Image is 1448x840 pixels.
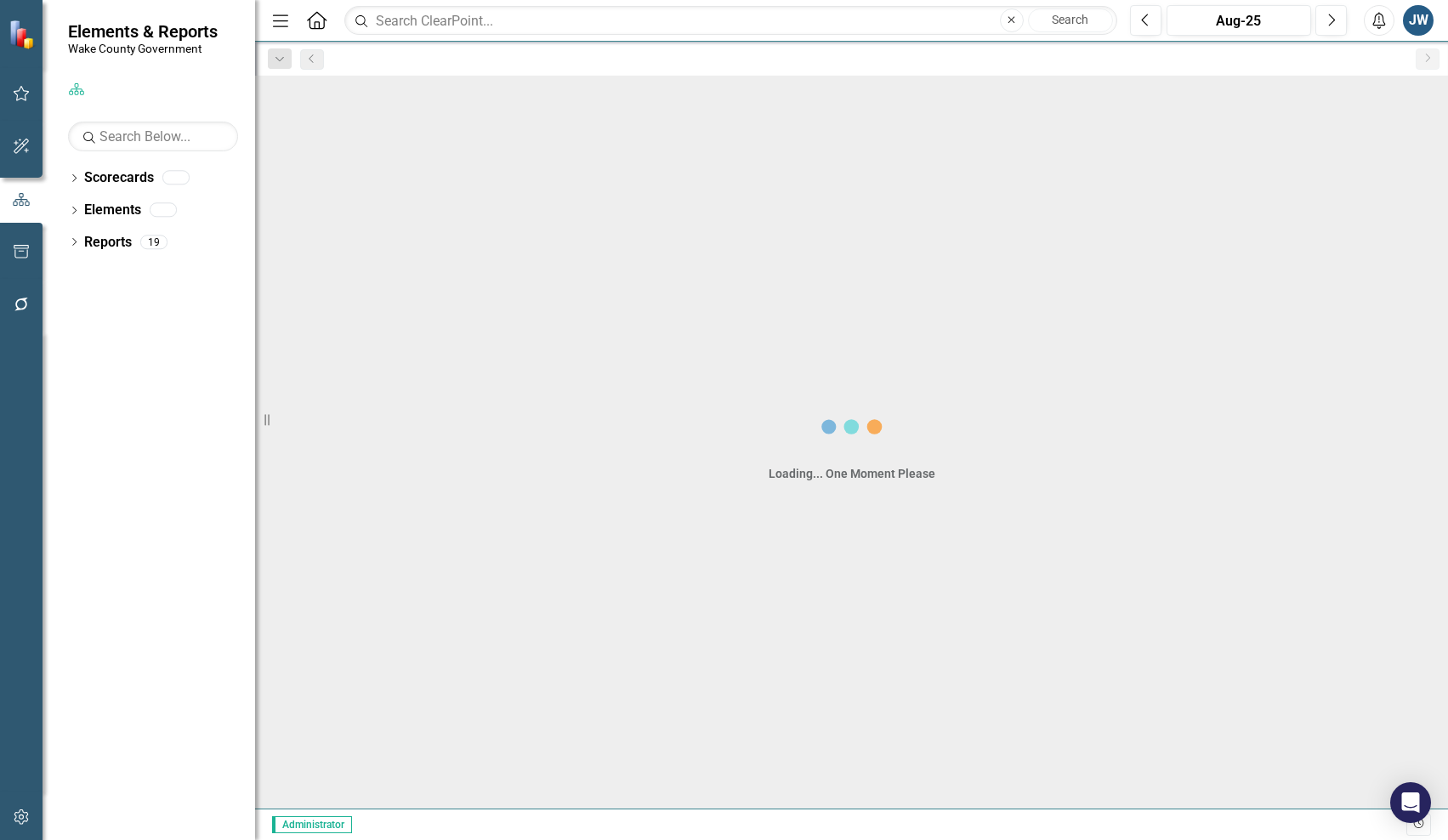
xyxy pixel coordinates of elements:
button: Aug-25 [1167,5,1311,36]
button: JW [1403,5,1434,36]
a: Elements [84,201,141,220]
a: Reports [84,233,132,253]
input: Search ClearPoint... [344,6,1117,36]
button: Search [1028,9,1113,32]
div: Aug-25 [1173,11,1305,31]
div: Loading... One Moment Please [769,465,935,482]
div: 19 [140,235,168,249]
a: Scorecards [84,168,154,188]
div: Open Intercom Messenger [1390,782,1431,823]
small: Wake County Government [68,42,218,55]
input: Search Below... [68,122,238,151]
span: Administrator [272,816,352,833]
img: ClearPoint Strategy [9,19,38,48]
span: Elements & Reports [68,21,218,42]
span: Search [1052,13,1088,26]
